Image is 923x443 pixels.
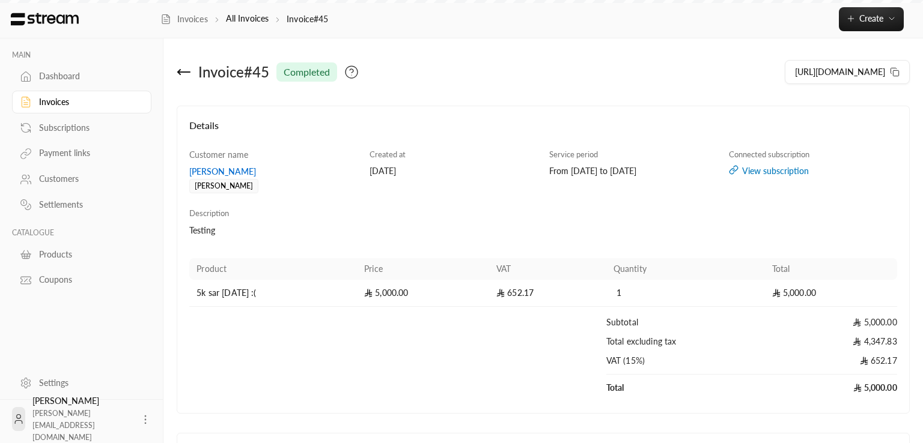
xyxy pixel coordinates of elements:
[39,274,136,286] div: Coupons
[189,118,897,145] h4: Details
[39,122,136,134] div: Subscriptions
[189,208,229,218] span: Description
[489,258,606,280] th: VAT
[189,179,258,193] div: [PERSON_NAME]
[39,70,136,82] div: Dashboard
[160,13,208,25] a: Invoices
[32,409,95,442] span: [PERSON_NAME][EMAIL_ADDRESS][DOMAIN_NAME]
[606,258,765,280] th: Quantity
[189,149,248,160] span: Customer name
[12,193,151,217] a: Settlements
[189,258,897,401] table: Products
[12,167,151,191] a: Customers
[12,371,151,394] a: Settings
[32,395,132,443] div: [PERSON_NAME]
[765,280,897,307] td: 5,000.00
[785,60,910,84] button: [URL][DOMAIN_NAME]
[39,147,136,159] div: Payment links
[39,96,136,108] div: Invoices
[39,173,136,185] div: Customers
[226,13,269,23] a: All Invoices
[12,142,151,165] a: Payment links
[39,249,136,261] div: Products
[189,280,357,307] td: 5k sar [DATE] :(
[284,65,330,79] span: completed
[12,243,151,266] a: Products
[370,165,538,177] div: [DATE]
[765,355,897,375] td: 652.17
[765,375,897,401] td: 5,000.00
[189,166,358,178] div: [PERSON_NAME]
[10,13,80,26] img: Logo
[729,149,809,159] span: Connected subscription
[839,7,904,31] button: Create
[189,225,537,237] div: Testing
[12,50,151,60] p: MAIN
[606,307,765,336] td: Subtotal
[549,165,717,177] div: From [DATE] to [DATE]
[606,375,765,401] td: Total
[357,280,489,307] td: 5,000.00
[39,199,136,211] div: Settlements
[12,228,151,238] p: CATALOGUE
[39,377,136,389] div: Settings
[160,13,329,25] nav: breadcrumb
[729,165,897,177] a: View subscription
[489,280,606,307] td: 652.17
[12,116,151,139] a: Subscriptions
[765,307,897,336] td: 5,000.00
[765,258,897,280] th: Total
[357,258,489,280] th: Price
[606,355,765,375] td: VAT (15%)
[614,287,626,299] span: 1
[189,166,358,190] a: [PERSON_NAME][PERSON_NAME]
[189,258,357,280] th: Product
[12,268,151,292] a: Coupons
[370,149,406,159] span: Created at
[795,67,885,77] span: [URL][DOMAIN_NAME]
[12,91,151,114] a: Invoices
[198,62,269,82] div: Invoice # 45
[549,149,598,159] span: Service period
[287,13,328,25] p: Invoice#45
[859,13,883,23] span: Create
[606,336,765,355] td: Total excluding tax
[12,65,151,88] a: Dashboard
[765,336,897,355] td: 4,347.83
